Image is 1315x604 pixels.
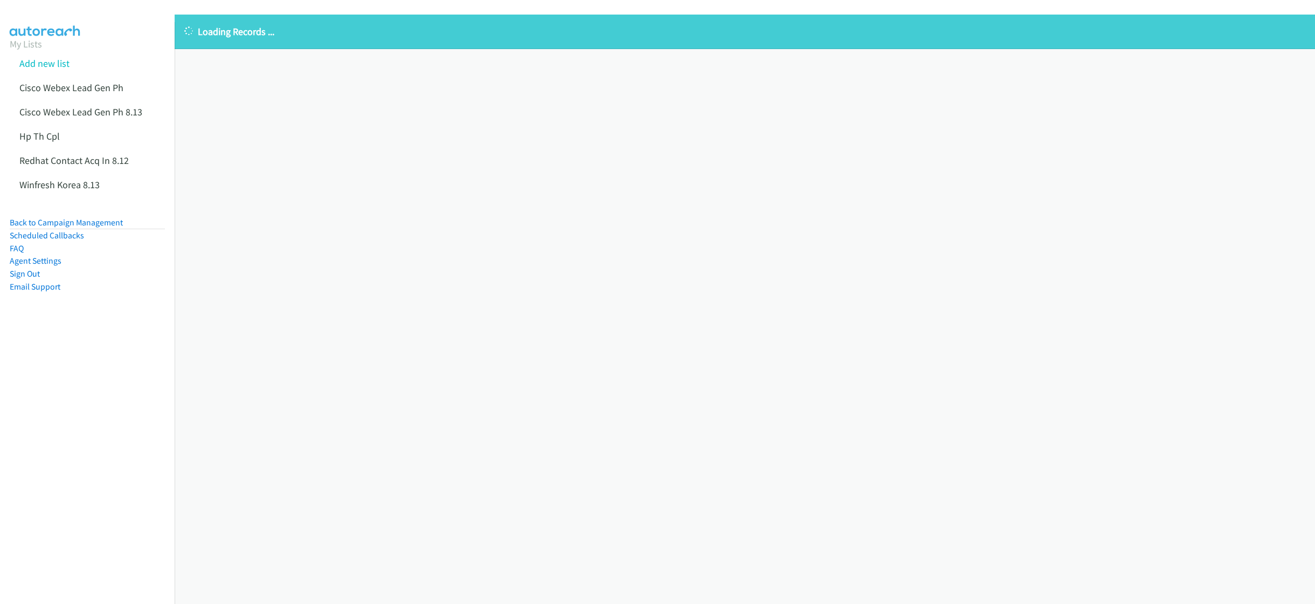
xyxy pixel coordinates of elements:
a: Winfresh Korea 8.13 [19,179,100,191]
a: Cisco Webex Lead Gen Ph 8.13 [19,106,142,118]
a: My Lists [10,38,42,50]
a: Add new list [19,57,70,70]
a: Cisco Webex Lead Gen Ph [19,81,123,94]
a: Redhat Contact Acq In 8.12 [19,154,129,167]
a: FAQ [10,243,24,253]
a: Email Support [10,282,60,292]
a: Sign Out [10,269,40,279]
a: Hp Th Cpl [19,130,60,142]
a: Agent Settings [10,256,61,266]
a: Scheduled Callbacks [10,230,84,241]
a: Back to Campaign Management [10,217,123,228]
p: Loading Records ... [184,24,1305,39]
